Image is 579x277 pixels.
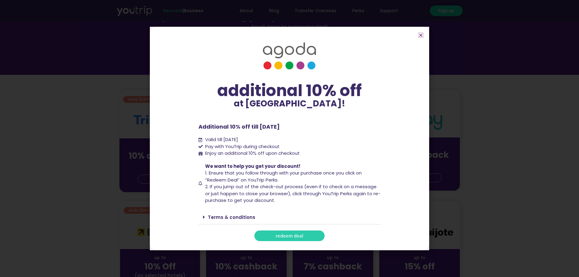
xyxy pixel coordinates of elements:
span: We want to help you get your discount! [205,163,300,169]
div: Terms & conditions [198,210,381,224]
span: Enjoy an additional 10% off upon checkout [205,150,300,156]
span: Pay with YouTrip during checkout [204,143,280,150]
span: 2. If you jump out of the check-out process (even if to check on a message or just happen to clos... [205,183,381,203]
p: at [GEOGRAPHIC_DATA]! [198,99,381,108]
a: Terms & conditions [208,214,255,220]
span: redeem deal [276,234,303,238]
p: Additional 10% off till [DATE] [198,123,381,131]
span: 1. Ensure that you follow through with your purchase once you click on “Redeem Deal” on YouTrip P... [205,170,362,183]
a: Close [419,33,423,37]
a: redeem deal [254,230,325,241]
div: additional 10% off [198,82,381,99]
span: Valid till [DATE] [204,136,238,143]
